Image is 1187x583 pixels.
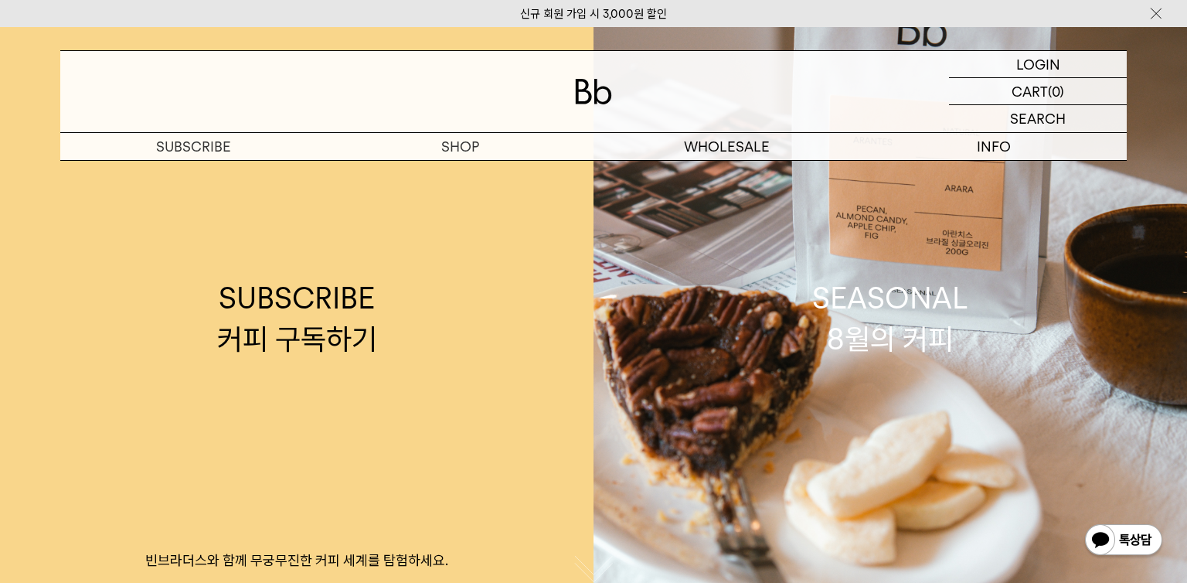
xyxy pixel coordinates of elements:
p: INFO [860,133,1127,160]
p: LOGIN [1016,51,1060,77]
img: 카카오톡 채널 1:1 채팅 버튼 [1083,523,1164,560]
p: CART [1012,78,1048,104]
p: SEARCH [1010,105,1066,132]
a: SUBSCRIBE [60,133,327,160]
p: WHOLESALE [593,133,860,160]
a: 신규 회원 가입 시 3,000원 할인 [520,7,667,21]
div: SUBSCRIBE 커피 구독하기 [217,278,377,360]
div: SEASONAL 8월의 커피 [812,278,968,360]
p: (0) [1048,78,1064,104]
a: LOGIN [949,51,1127,78]
img: 로고 [575,79,612,104]
a: CART (0) [949,78,1127,105]
a: SHOP [327,133,593,160]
